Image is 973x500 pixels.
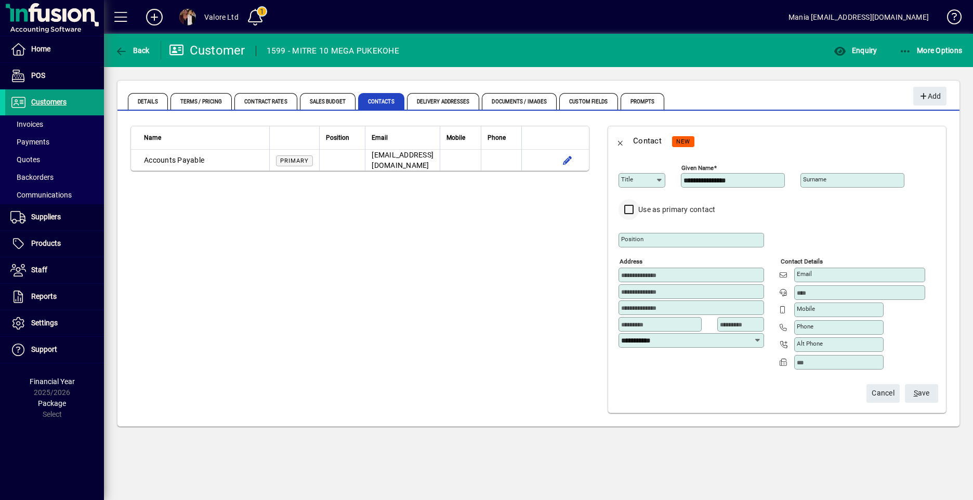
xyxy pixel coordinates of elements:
[5,186,104,204] a: Communications
[905,384,938,403] button: Save
[636,204,716,215] label: Use as primary contact
[559,93,617,110] span: Custom Fields
[171,8,204,27] button: Profile
[914,389,918,397] span: S
[5,204,104,230] a: Suppliers
[326,132,359,143] div: Position
[5,231,104,257] a: Products
[31,98,67,106] span: Customers
[621,235,643,243] mat-label: Position
[5,151,104,168] a: Quotes
[621,176,633,183] mat-label: Title
[31,266,47,274] span: Staff
[10,155,40,164] span: Quotes
[372,132,388,143] span: Email
[918,88,941,105] span: Add
[31,345,57,353] span: Support
[831,41,879,60] button: Enquiry
[407,93,480,110] span: Delivery Addresses
[872,385,895,402] span: Cancel
[128,93,168,110] span: Details
[112,41,152,60] button: Back
[621,93,665,110] span: Prompts
[797,323,813,330] mat-label: Phone
[267,43,399,59] div: 1599 - MITRE 10 MEGA PUKEKOHE
[5,257,104,283] a: Staff
[676,138,690,145] span: NEW
[681,164,714,172] mat-label: Given name
[234,93,297,110] span: Contract Rates
[897,41,965,60] button: More Options
[10,138,49,146] span: Payments
[488,132,506,143] span: Phone
[482,93,557,110] span: Documents / Images
[866,384,900,403] button: Cancel
[31,71,45,80] span: POS
[5,284,104,310] a: Reports
[38,399,66,407] span: Package
[169,42,245,59] div: Customer
[358,93,404,110] span: Contacts
[31,45,50,53] span: Home
[10,191,72,199] span: Communications
[5,115,104,133] a: Invoices
[488,132,515,143] div: Phone
[115,46,150,55] span: Back
[803,176,826,183] mat-label: Surname
[939,2,960,36] a: Knowledge Base
[144,132,161,143] span: Name
[144,132,263,143] div: Name
[788,9,929,25] div: Mania [EMAIL_ADDRESS][DOMAIN_NAME]
[5,337,104,363] a: Support
[899,46,963,55] span: More Options
[31,213,61,221] span: Suppliers
[144,156,204,164] span: Accounts Payable
[797,305,815,312] mat-label: Mobile
[104,41,161,60] app-page-header-button: Back
[914,385,930,402] span: ave
[608,128,633,153] button: Back
[326,132,349,143] span: Position
[5,310,104,336] a: Settings
[5,63,104,89] a: POS
[372,151,433,169] span: [EMAIL_ADDRESS][DOMAIN_NAME]
[797,270,812,278] mat-label: Email
[31,292,57,300] span: Reports
[5,133,104,151] a: Payments
[913,87,946,106] button: Add
[31,239,61,247] span: Products
[446,132,465,143] span: Mobile
[30,377,75,386] span: Financial Year
[797,340,823,347] mat-label: Alt Phone
[170,93,232,110] span: Terms / Pricing
[372,132,433,143] div: Email
[446,132,475,143] div: Mobile
[31,319,58,327] span: Settings
[633,133,662,149] div: Contact
[204,9,239,25] div: Valore Ltd
[300,93,356,110] span: Sales Budget
[834,46,877,55] span: Enquiry
[5,168,104,186] a: Backorders
[10,173,54,181] span: Backorders
[138,8,171,27] button: Add
[5,36,104,62] a: Home
[10,120,43,128] span: Invoices
[280,157,309,164] span: Primary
